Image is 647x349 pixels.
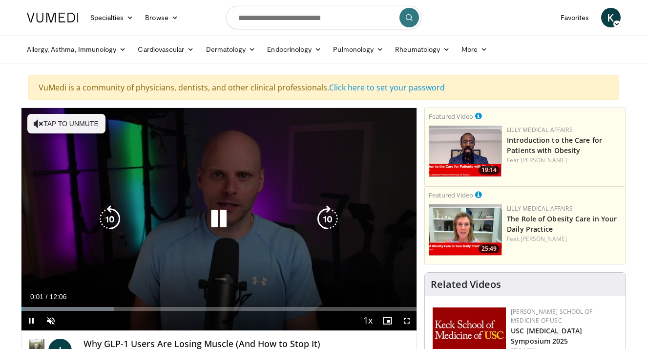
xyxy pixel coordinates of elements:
a: 19:14 [429,126,502,177]
img: VuMedi Logo [27,13,79,22]
a: Cardiovascular [132,40,200,59]
button: Fullscreen [397,311,417,330]
a: USC [MEDICAL_DATA] Symposium 2025 [511,326,582,346]
small: Featured Video [429,191,473,199]
div: Progress Bar [21,307,417,311]
video-js: Video Player [21,108,417,331]
span: 19:14 [479,166,500,174]
span: / [46,293,48,301]
img: e1208b6b-349f-4914-9dd7-f97803bdbf1d.png.150x105_q85_crop-smart_upscale.png [429,204,502,256]
a: [PERSON_NAME] [521,156,567,164]
button: Playback Rate [358,311,377,330]
a: Allergy, Asthma, Immunology [21,40,132,59]
a: Pulmonology [327,40,389,59]
a: Endocrinology [261,40,327,59]
button: Pause [21,311,41,330]
a: Specialties [84,8,140,27]
div: Feat. [507,156,622,165]
a: The Role of Obesity Care in Your Daily Practice [507,214,617,234]
div: VuMedi is a community of physicians, dentists, and other clinical professionals. [28,75,619,100]
a: More [456,40,493,59]
a: Dermatology [200,40,262,59]
img: acc2e291-ced4-4dd5-b17b-d06994da28f3.png.150x105_q85_crop-smart_upscale.png [429,126,502,177]
button: Unmute [41,311,61,330]
span: 25:49 [479,244,500,253]
h4: Related Videos [431,279,501,290]
div: Feat. [507,235,622,243]
button: Tap to unmute [27,114,105,133]
button: Enable picture-in-picture mode [377,311,397,330]
a: Browse [139,8,184,27]
a: Rheumatology [389,40,456,59]
a: Favorites [555,8,595,27]
small: Featured Video [429,112,473,121]
a: Lilly Medical Affairs [507,126,573,134]
span: 12:06 [49,293,66,301]
a: [PERSON_NAME] [521,235,567,243]
a: [PERSON_NAME] School of Medicine of USC [511,307,592,325]
input: Search topics, interventions [226,6,421,29]
span: 0:01 [30,293,43,301]
a: Click here to set your password [329,82,445,93]
a: 25:49 [429,204,502,256]
a: Lilly Medical Affairs [507,204,573,213]
a: Introduction to the Care for Patients with Obesity [507,135,602,155]
a: K [601,8,621,27]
